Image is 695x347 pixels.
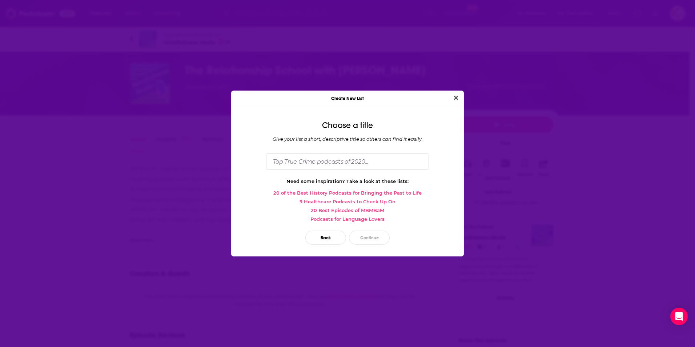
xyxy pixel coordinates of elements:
[237,207,458,213] a: 20 Best Episodes of MBMBaM
[266,153,429,169] input: Top True Crime podcasts of 2020...
[349,231,390,245] button: Continue
[237,199,458,204] a: 9 Healthcare Podcasts to Check Up On
[237,190,458,196] a: 20 of the Best History Podcasts for Bringing the Past to Life
[237,216,458,222] a: Podcasts for Language Lovers
[670,308,688,325] div: Open Intercom Messenger
[451,93,461,103] button: Close
[305,231,346,245] button: Back
[231,91,464,106] div: Create New List
[237,178,458,184] div: Need some inspiration? Take a look at these lists:
[237,121,458,130] div: Choose a title
[237,136,458,142] div: Give your list a short, descriptive title so others can find it easily.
